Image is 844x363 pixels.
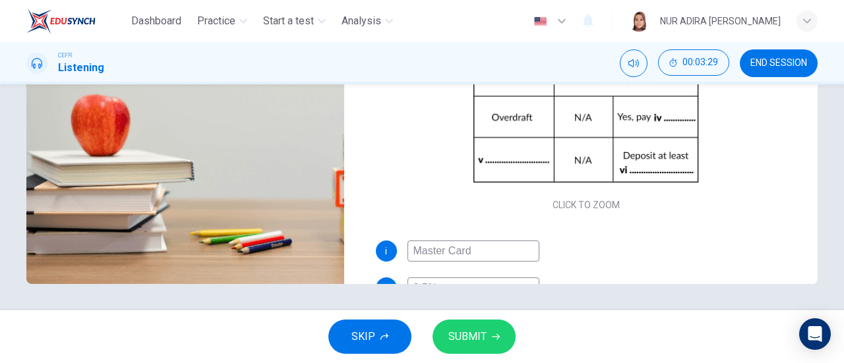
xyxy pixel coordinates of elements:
[448,327,487,346] span: SUBMIT
[328,320,411,354] button: SKIP
[26,8,126,34] a: EduSynch logo
[385,246,387,256] span: i
[26,8,96,34] img: EduSynch logo
[258,9,331,33] button: Start a test
[628,11,649,32] img: Profile picture
[263,13,314,29] span: Start a test
[342,13,381,29] span: Analysis
[58,60,104,76] h1: Listening
[658,49,729,76] button: 00:03:29
[799,318,831,350] div: Open Intercom Messenger
[192,9,253,33] button: Practice
[658,49,729,77] div: Hide
[620,49,648,77] div: Mute
[58,51,72,60] span: CEFR
[532,16,549,26] img: en
[131,13,181,29] span: Dashboard
[750,58,807,69] span: END SESSION
[682,57,718,68] span: 00:03:29
[384,283,388,293] span: ii
[197,13,235,29] span: Practice
[433,320,516,354] button: SUBMIT
[336,9,398,33] button: Analysis
[660,13,781,29] div: NUR ADIRA [PERSON_NAME]
[126,9,187,33] button: Dashboard
[351,327,375,346] span: SKIP
[740,49,818,77] button: END SESSION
